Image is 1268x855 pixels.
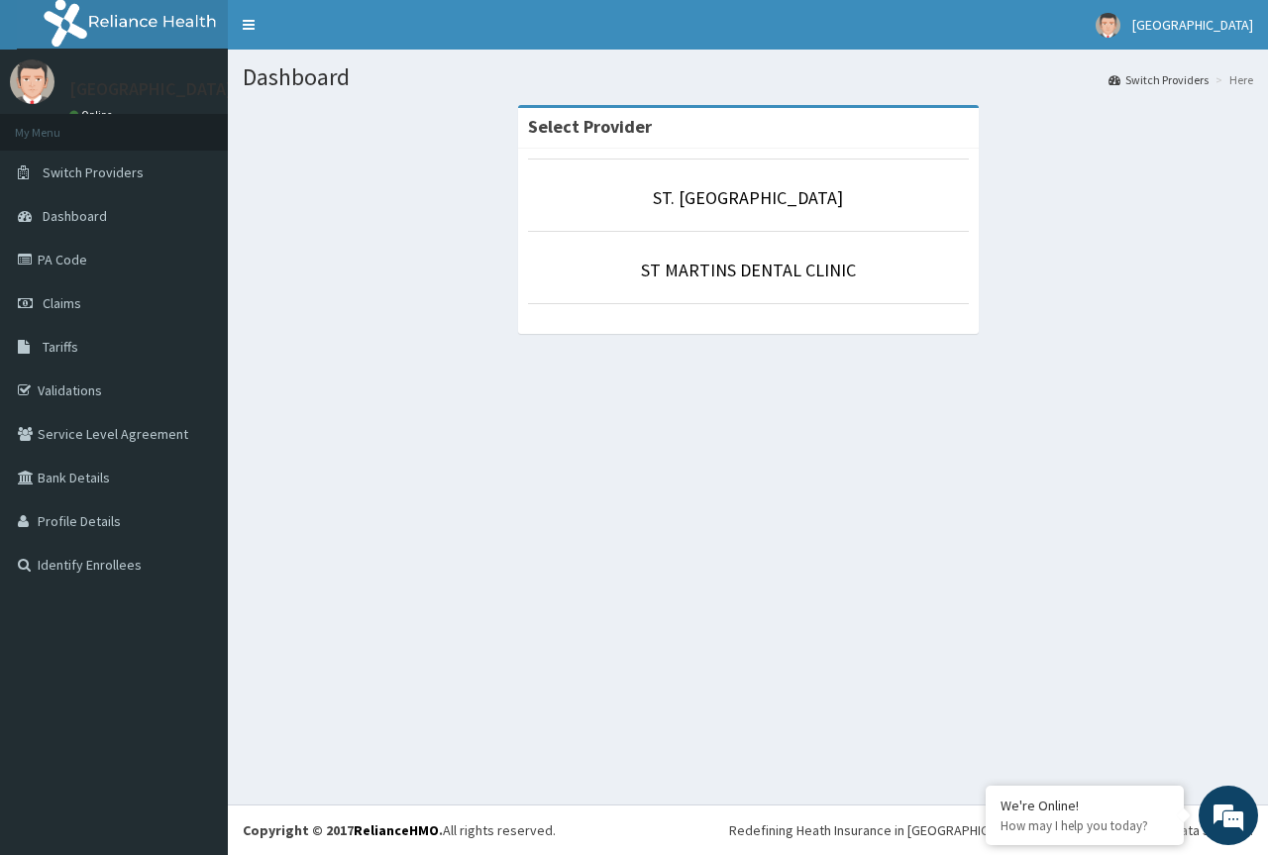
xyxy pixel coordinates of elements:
[1109,71,1209,88] a: Switch Providers
[729,820,1253,840] div: Redefining Heath Insurance in [GEOGRAPHIC_DATA] using Telemedicine and Data Science!
[43,294,81,312] span: Claims
[243,821,443,839] strong: Copyright © 2017 .
[1001,797,1169,814] div: We're Online!
[69,80,233,98] p: [GEOGRAPHIC_DATA]
[653,186,843,209] a: ST. [GEOGRAPHIC_DATA]
[43,163,144,181] span: Switch Providers
[354,821,439,839] a: RelianceHMO
[528,115,652,138] strong: Select Provider
[1132,16,1253,34] span: [GEOGRAPHIC_DATA]
[228,804,1268,855] footer: All rights reserved.
[10,59,54,104] img: User Image
[69,108,117,122] a: Online
[1001,817,1169,834] p: How may I help you today?
[43,207,107,225] span: Dashboard
[43,338,78,356] span: Tariffs
[1211,71,1253,88] li: Here
[1096,13,1120,38] img: User Image
[641,259,856,281] a: ST MARTINS DENTAL CLINIC
[243,64,1253,90] h1: Dashboard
